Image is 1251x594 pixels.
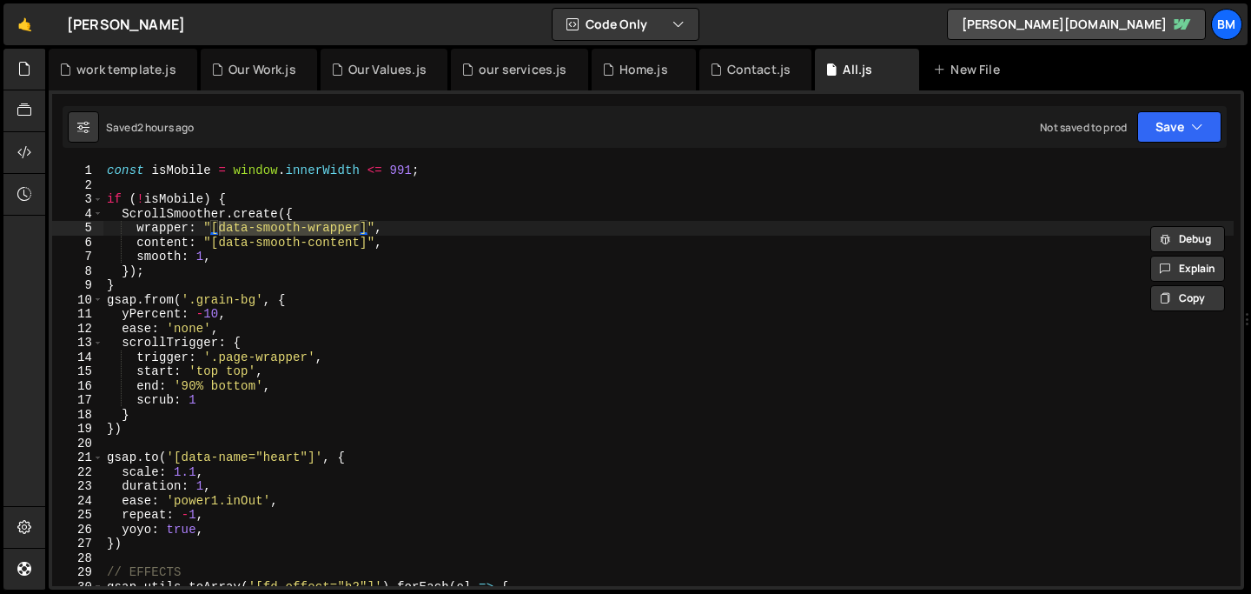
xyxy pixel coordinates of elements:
div: 12 [52,322,103,337]
div: 29 [52,565,103,580]
div: Our Values.js [348,61,427,78]
div: 19 [52,422,103,437]
div: work template.js [76,61,176,78]
div: 24 [52,494,103,509]
div: 26 [52,523,103,537]
div: Our Work.js [228,61,296,78]
div: 5 [52,221,103,236]
a: 🤙 [3,3,46,45]
div: 9 [52,278,103,293]
div: 21 [52,451,103,465]
div: our services.js [479,61,566,78]
div: 20 [52,437,103,451]
div: Contact.js [727,61,791,78]
div: 25 [52,508,103,523]
div: 2 hours ago [137,120,195,135]
div: 1 [52,164,103,178]
button: Code Only [553,9,698,40]
div: Saved [106,120,195,135]
div: All.js [843,61,872,78]
div: 16 [52,379,103,394]
div: Home.js [619,61,668,78]
div: 8 [52,264,103,279]
div: 14 [52,350,103,365]
div: 13 [52,336,103,350]
div: Not saved to prod [1040,120,1127,135]
div: [PERSON_NAME] [67,14,185,35]
div: 17 [52,393,103,408]
button: Debug [1150,226,1225,252]
a: bm [1211,9,1242,40]
div: 10 [52,293,103,308]
div: 3 [52,192,103,207]
div: 6 [52,236,103,250]
button: Copy [1150,285,1225,311]
div: 22 [52,465,103,480]
div: 27 [52,537,103,551]
a: [PERSON_NAME][DOMAIN_NAME] [947,9,1206,40]
div: 2 [52,178,103,193]
div: 4 [52,207,103,222]
div: 18 [52,408,103,423]
div: 11 [52,307,103,322]
div: 28 [52,551,103,566]
button: Save [1137,111,1221,143]
button: Explain [1150,256,1225,282]
div: New File [933,61,1006,78]
div: 7 [52,250,103,264]
div: 23 [52,479,103,494]
div: 15 [52,364,103,379]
